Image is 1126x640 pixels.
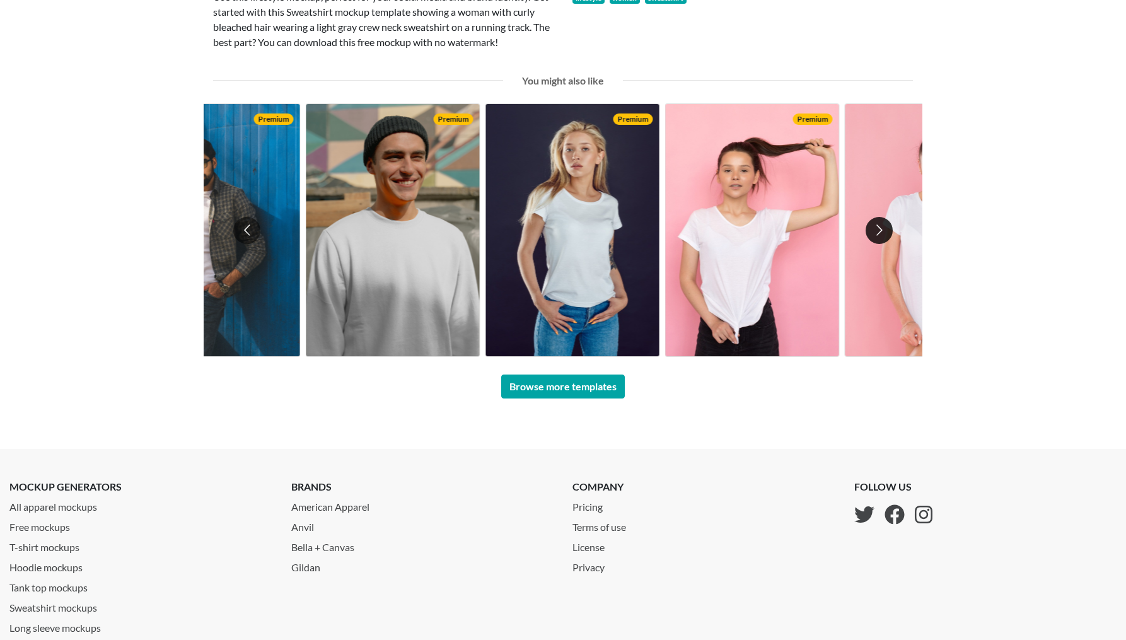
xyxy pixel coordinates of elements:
[306,104,480,356] img: smiling man with a beanie wearing a white crew neck sweatshirt outside
[666,104,839,356] img: young woman with brown hair wearing a white wide crew neck T-shirt in front of a pink backdrop
[572,479,636,494] p: company
[572,494,636,515] a: Pricing
[501,375,625,399] a: Browse more templates
[572,535,636,555] a: License
[433,113,473,125] span: Premium
[291,515,554,535] a: Anvil
[572,515,636,535] a: Terms of use
[485,103,660,357] a: Premium
[291,555,554,575] a: Gildan
[9,595,272,615] a: Sweatshirt mockups
[9,555,272,575] a: Hoodie mockups
[291,535,554,555] a: Bella + Canvas
[291,494,554,515] a: American Apparel
[9,479,272,494] p: mockup generators
[127,104,300,356] img: man with glasses wearing a white crew neck T-shirt leaning against a blue wall
[9,494,272,515] a: All apparel mockups
[486,104,659,356] img: stunning blonde woman with a flower tattoo wearing a white wide crew neck T-shirt and blue jeans ...
[9,575,272,595] a: Tank top mockups
[613,113,653,125] span: Premium
[792,113,832,125] span: Premium
[854,479,932,494] p: follow us
[253,113,293,125] span: Premium
[9,515,272,535] a: Free mockups
[572,555,636,575] a: Privacy
[306,103,480,357] a: Premium
[291,479,554,494] p: brands
[233,217,260,244] button: Go to previous slide
[665,103,840,357] a: Premium
[866,217,893,244] button: Go to next slide
[845,104,1019,356] img: gorgeous brown-haired woman wearing a white crew neck T-shirt with no pants in front of a pink ba...
[9,535,272,555] a: T-shirt mockups
[513,73,613,88] div: You might also like
[9,615,272,636] a: Long sleeve mockups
